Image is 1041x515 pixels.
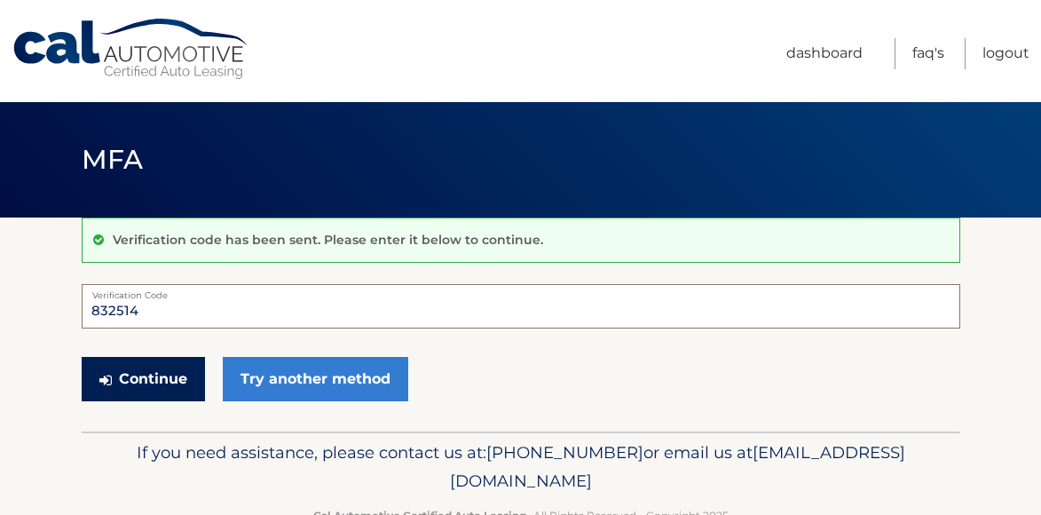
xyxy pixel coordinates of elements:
[82,284,960,329] input: Verification Code
[93,439,949,495] p: If you need assistance, please contact us at: or email us at
[223,357,408,401] a: Try another method
[82,143,144,176] span: MFA
[113,232,543,248] p: Verification code has been sent. Please enter it below to continue.
[450,442,905,491] span: [EMAIL_ADDRESS][DOMAIN_NAME]
[912,38,944,69] a: FAQ's
[82,357,205,401] button: Continue
[786,38,863,69] a: Dashboard
[12,18,251,81] a: Cal Automotive
[82,284,960,298] label: Verification Code
[486,442,643,463] span: [PHONE_NUMBER]
[982,38,1029,69] a: Logout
